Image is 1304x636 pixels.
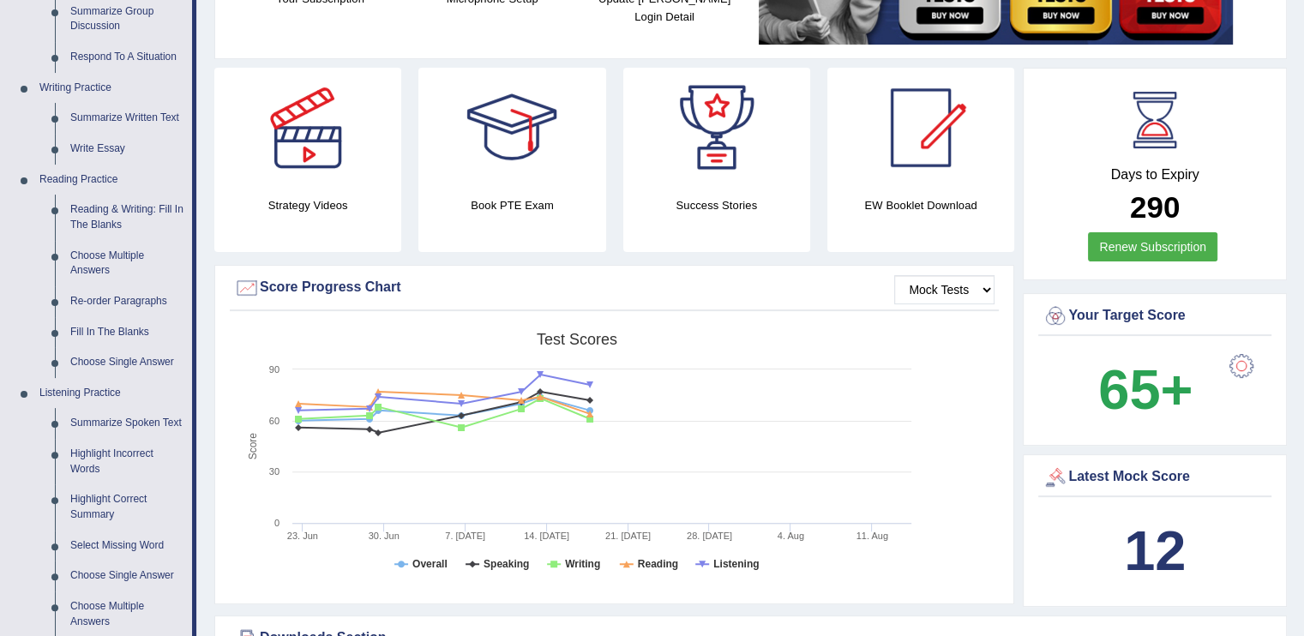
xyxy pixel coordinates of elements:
[445,531,485,541] tspan: 7. [DATE]
[418,196,605,214] h4: Book PTE Exam
[537,331,617,348] tspan: Test scores
[369,531,400,541] tspan: 30. Jun
[1098,358,1193,421] b: 65+
[1043,303,1267,329] div: Your Target Score
[63,484,192,530] a: Highlight Correct Summary
[269,466,279,477] text: 30
[63,317,192,348] a: Fill In The Blanks
[63,347,192,378] a: Choose Single Answer
[63,408,192,439] a: Summarize Spoken Text
[778,531,804,541] tspan: 4. Aug
[1043,167,1267,183] h4: Days to Expiry
[63,286,192,317] a: Re-order Paragraphs
[63,103,192,134] a: Summarize Written Text
[63,241,192,286] a: Choose Multiple Answers
[63,531,192,561] a: Select Missing Word
[63,561,192,591] a: Choose Single Answer
[524,531,569,541] tspan: 14. [DATE]
[1124,519,1186,582] b: 12
[638,558,678,570] tspan: Reading
[234,275,995,301] div: Score Progress Chart
[32,165,192,195] a: Reading Practice
[412,558,448,570] tspan: Overall
[32,73,192,104] a: Writing Practice
[247,433,259,460] tspan: Score
[63,195,192,240] a: Reading & Writing: Fill In The Blanks
[63,439,192,484] a: Highlight Incorrect Words
[1043,465,1267,490] div: Latest Mock Score
[623,196,810,214] h4: Success Stories
[605,531,651,541] tspan: 21. [DATE]
[713,558,759,570] tspan: Listening
[269,416,279,426] text: 60
[565,558,600,570] tspan: Writing
[214,196,401,214] h4: Strategy Videos
[1088,232,1217,261] a: Renew Subscription
[63,134,192,165] a: Write Essay
[1130,190,1180,224] b: 290
[32,378,192,409] a: Listening Practice
[274,518,279,528] text: 0
[484,558,529,570] tspan: Speaking
[287,531,318,541] tspan: 23. Jun
[687,531,732,541] tspan: 28. [DATE]
[856,531,888,541] tspan: 11. Aug
[63,42,192,73] a: Respond To A Situation
[269,364,279,375] text: 90
[827,196,1014,214] h4: EW Booklet Download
